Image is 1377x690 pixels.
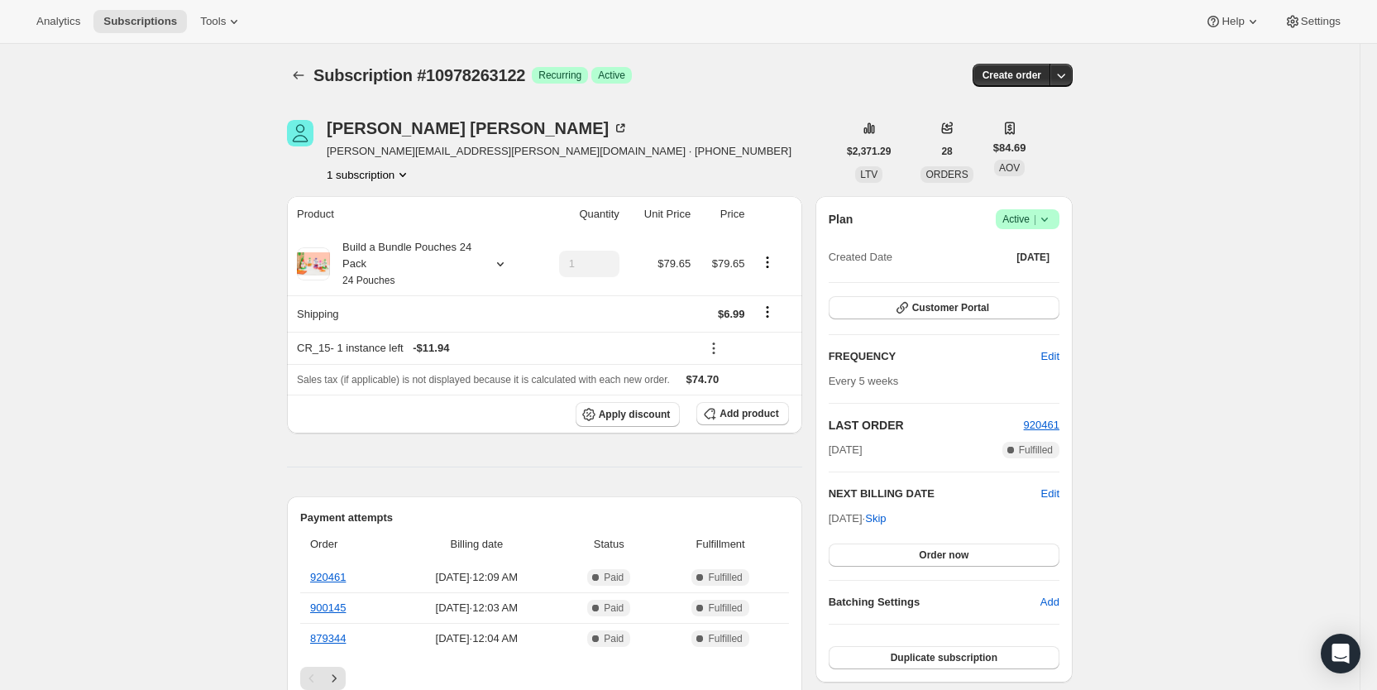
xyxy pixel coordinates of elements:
span: Edit [1041,348,1059,365]
span: Fulfilled [708,601,742,615]
button: Create order [973,64,1051,87]
button: 920461 [1024,417,1059,434]
a: 900145 [310,601,346,614]
button: Apply discount [576,402,681,427]
span: $2,371.29 [847,145,891,158]
span: - $11.94 [413,340,449,357]
span: Help [1222,15,1244,28]
span: Billing date [398,536,556,553]
small: 24 Pouches [342,275,394,286]
span: Paid [604,571,624,584]
span: $6.99 [718,308,745,320]
span: Customer Portal [912,301,989,314]
div: [PERSON_NAME] [PERSON_NAME] [327,120,629,137]
span: [DATE] · 12:04 AM [398,630,556,647]
span: $79.65 [657,257,691,270]
span: Paid [604,601,624,615]
button: Next [323,667,346,690]
button: Subscriptions [93,10,187,33]
a: 920461 [310,571,346,583]
span: [DATE] · [829,512,887,525]
span: [DATE] [829,442,863,458]
span: Active [1002,211,1053,228]
button: Tools [190,10,252,33]
a: 920461 [1024,419,1059,431]
span: Skip [865,510,886,527]
span: Every 5 weeks [829,375,899,387]
th: Shipping [287,295,536,332]
button: Analytics [26,10,90,33]
span: Sales tax (if applicable) is not displayed because it is calculated with each new order. [297,374,670,386]
h2: NEXT BILLING DATE [829,486,1041,502]
button: Product actions [754,253,781,271]
button: Product actions [327,166,411,183]
th: Product [287,196,536,232]
span: Analytics [36,15,80,28]
button: Skip [855,506,896,532]
h2: Plan [829,211,853,228]
button: Duplicate subscription [829,646,1059,669]
span: Active [598,69,625,82]
span: CHRISTINA GRANQUIST [287,120,313,146]
span: | [1034,213,1036,226]
button: Edit [1031,343,1069,370]
h2: FREQUENCY [829,348,1041,365]
span: Apply discount [599,408,671,421]
span: Tools [200,15,226,28]
span: [DATE] · 12:03 AM [398,600,556,616]
span: Fulfilled [1019,443,1053,457]
span: AOV [999,162,1020,174]
th: Unit Price [624,196,696,232]
button: Help [1195,10,1270,33]
span: Subscriptions [103,15,177,28]
span: Order now [919,549,968,562]
button: Subscriptions [287,64,310,87]
span: Fulfillment [662,536,779,553]
span: Add product [720,407,778,420]
span: Paid [604,632,624,645]
span: Fulfilled [708,632,742,645]
nav: Pagination [300,667,789,690]
h2: Payment attempts [300,510,789,526]
span: Status [566,536,653,553]
span: Settings [1301,15,1341,28]
span: ORDERS [925,169,968,180]
button: $2,371.29 [837,140,901,163]
button: Edit [1041,486,1059,502]
button: 28 [931,140,962,163]
span: Recurring [538,69,581,82]
button: Settings [1274,10,1351,33]
div: Open Intercom Messenger [1321,634,1360,673]
span: [DATE] [1016,251,1049,264]
span: Duplicate subscription [891,651,997,664]
span: $79.65 [712,257,745,270]
th: Price [696,196,749,232]
button: Order now [829,544,1059,567]
span: [DATE] · 12:09 AM [398,569,556,586]
span: LTV [860,169,877,180]
span: Subscription #10978263122 [313,66,525,84]
span: $84.69 [993,140,1026,156]
span: [PERSON_NAME][EMAIL_ADDRESS][PERSON_NAME][DOMAIN_NAME] · [PHONE_NUMBER] [327,143,791,160]
span: Create order [983,69,1041,82]
span: $74.70 [686,373,720,386]
span: Add [1040,594,1059,611]
span: Created Date [829,249,892,266]
a: 879344 [310,632,346,644]
div: CR_15 - 1 instance left [297,340,691,357]
span: 28 [941,145,952,158]
button: Add [1030,589,1069,616]
th: Order [300,526,393,563]
h6: Batching Settings [829,594,1040,611]
span: Fulfilled [708,571,742,584]
div: Build a Bundle Pouches 24 Pack [330,239,479,289]
h2: LAST ORDER [829,417,1024,434]
button: Customer Portal [829,296,1059,319]
th: Quantity [536,196,624,232]
button: Add product [696,402,788,425]
button: [DATE] [1006,246,1059,269]
button: Shipping actions [754,303,781,321]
